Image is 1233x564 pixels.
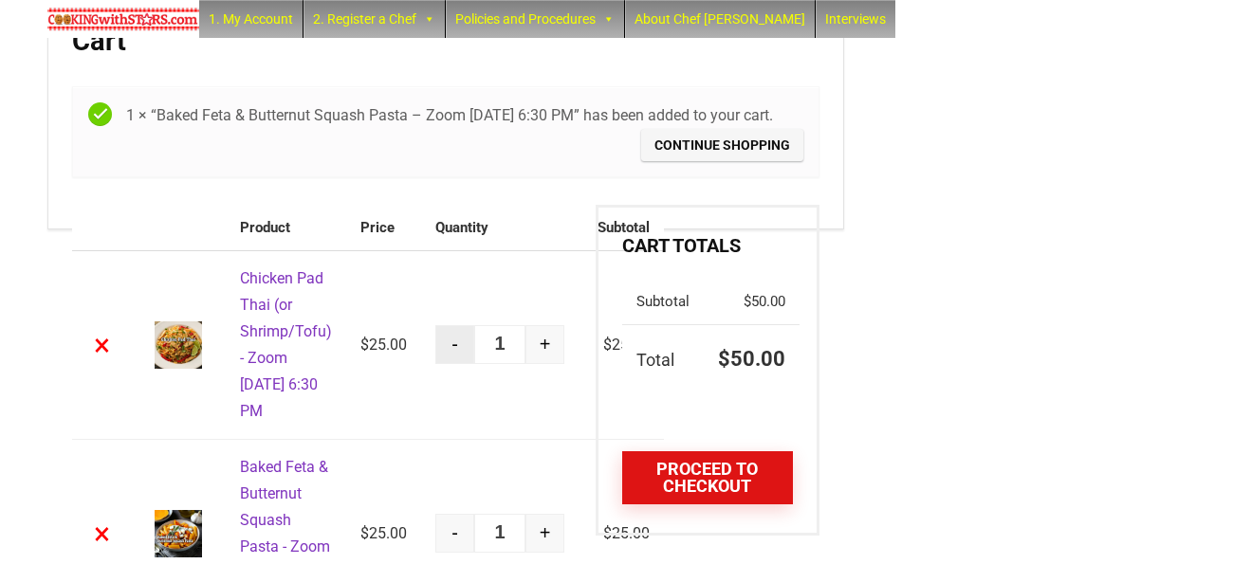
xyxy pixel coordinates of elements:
[718,347,730,371] span: $
[435,514,474,553] button: -
[86,330,117,360] a: Remove Chicken Pad Thai (or Shrimp/Tofu) - Zoom Monday Oct 6, 2025 @ 6:30 PM from cart
[622,325,704,384] th: Total
[421,205,583,251] th: Quantity
[47,8,199,30] img: Chef Paula's Cooking With Stars
[360,336,369,354] span: $
[622,451,793,504] a: Proceed to checkout
[718,347,785,371] bdi: 50.00
[525,325,564,364] button: +
[641,129,803,161] a: Continue shopping
[583,205,664,251] th: Subtotal
[360,336,407,354] bdi: 25.00
[474,325,525,364] input: Qty
[622,279,704,325] th: Subtotal
[474,514,525,553] input: Qty
[744,293,751,310] span: $
[240,269,332,420] a: Chicken Pad Thai (or Shrimp/Tofu) - Zoom [DATE] 6:30 PM
[72,86,819,177] div: 1 × “Baked Feta & Butternut Squash Pasta – Zoom [DATE] 6:30 PM” has been added to your cart.
[226,205,346,251] th: Product
[603,524,612,542] span: $
[86,519,117,549] a: Remove Baked Feta & Butternut Squash Pasta - Zoom Monday Oct 13, 2025 @ 6:30 PM from cart
[435,325,474,364] button: -
[155,510,202,557] img: Baked Feta & Butternut Squash Pasta - Zoom Monday Oct 13, 2025 @ 6:30 PM
[622,231,793,260] h2: Cart totals
[525,514,564,553] button: +
[155,321,202,369] img: Chicken Pad Thai (or Shrimp/Tofu) - Zoom Monday Oct 6, 2025 @ 6:30 PM
[603,524,650,542] bdi: 25.00
[622,405,793,443] iframe: PayPal Message 1
[72,25,819,57] h1: Cart
[744,293,785,310] bdi: 50.00
[360,524,369,542] span: $
[360,524,407,542] bdi: 25.00
[346,205,421,251] th: Price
